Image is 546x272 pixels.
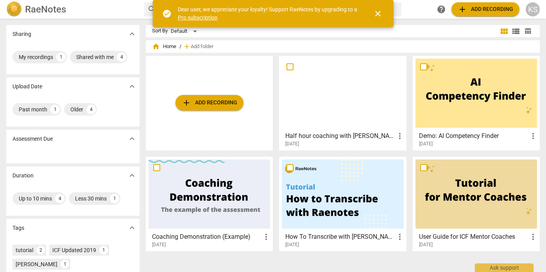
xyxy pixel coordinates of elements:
button: Show more [126,133,138,145]
button: Show more [126,28,138,40]
span: Add recording [182,98,237,107]
p: Sharing [13,30,31,38]
span: check_circle [162,9,172,18]
span: expand_more [127,29,137,39]
h3: How To Transcribe with RaeNotes [285,232,395,242]
button: KS [526,2,540,16]
span: Add recording [458,5,513,14]
span: more_vert [528,131,538,141]
span: Home [152,43,176,50]
span: close [373,9,383,18]
span: expand_more [127,82,137,91]
div: 2 [36,246,45,254]
span: home [152,43,160,50]
span: more_vert [395,232,405,242]
div: tutorial [16,246,33,254]
p: Assessment Due [13,135,53,143]
span: view_list [511,27,521,36]
span: Add folder [191,44,213,50]
span: [DATE] [285,141,299,147]
div: ICF Updated 2019 [52,246,96,254]
span: search [147,5,157,14]
span: add [182,98,191,107]
p: Upload Date [13,82,42,91]
div: Less 30 mins [75,195,107,202]
div: 1 [110,194,119,203]
div: Past month [19,106,47,113]
span: add [183,43,191,50]
a: How To Transcribe with [PERSON_NAME][DATE] [282,159,403,248]
h3: Half hour coaching with Lara [285,131,395,141]
p: Duration [13,172,34,180]
span: [DATE] [152,242,166,248]
div: 4 [55,194,64,203]
button: Show more [126,81,138,92]
div: Up to 10 mins [19,195,52,202]
div: Default [171,25,200,38]
a: LogoRaeNotes [6,2,138,17]
button: Close [369,4,387,23]
button: Show more [126,170,138,181]
span: [DATE] [285,242,299,248]
span: more_vert [395,131,405,141]
span: more_vert [528,232,538,242]
div: Dear user, we appreciate your loyalty! Support RaeNotes by upgrading to a [178,5,359,21]
span: expand_more [127,223,137,233]
span: expand_more [127,134,137,143]
p: Tags [13,224,24,232]
div: My recordings [19,53,53,61]
button: Show more [126,222,138,234]
span: more_vert [261,232,271,242]
div: 1 [56,52,66,62]
div: Older [70,106,83,113]
button: List view [510,25,522,37]
span: add [458,5,467,14]
div: Shared with me [76,53,114,61]
div: 1 [99,246,108,254]
a: User Guide for ICF Mentor Coaches[DATE] [415,159,537,248]
button: Tile view [498,25,510,37]
span: help [437,5,446,14]
button: Upload [175,95,243,111]
span: / [179,44,181,50]
img: Logo [6,2,22,17]
span: view_module [499,27,509,36]
h2: RaeNotes [25,4,66,15]
h3: Demo: AI Competency Finder [419,131,528,141]
a: Half hour coaching with [PERSON_NAME][DATE] [282,59,403,147]
a: Coaching Demonstration (Example)[DATE] [149,159,270,248]
div: 1 [61,260,69,268]
span: [DATE] [419,141,433,147]
span: expand_more [127,171,137,180]
h3: User Guide for ICF Mentor Coaches [419,232,528,242]
span: table_chart [524,27,532,35]
a: Demo: AI Competency Finder[DATE] [415,59,537,147]
div: 4 [117,52,126,62]
div: [PERSON_NAME] [16,260,57,268]
h3: Coaching Demonstration (Example) [152,232,261,242]
a: Help [434,2,448,16]
div: Sort By [152,28,168,34]
a: Pro subscription [178,14,218,21]
div: 1 [50,105,60,114]
div: 4 [86,105,96,114]
div: Ask support [475,263,533,272]
button: Upload [451,2,519,16]
button: Table view [522,25,533,37]
span: [DATE] [419,242,433,248]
